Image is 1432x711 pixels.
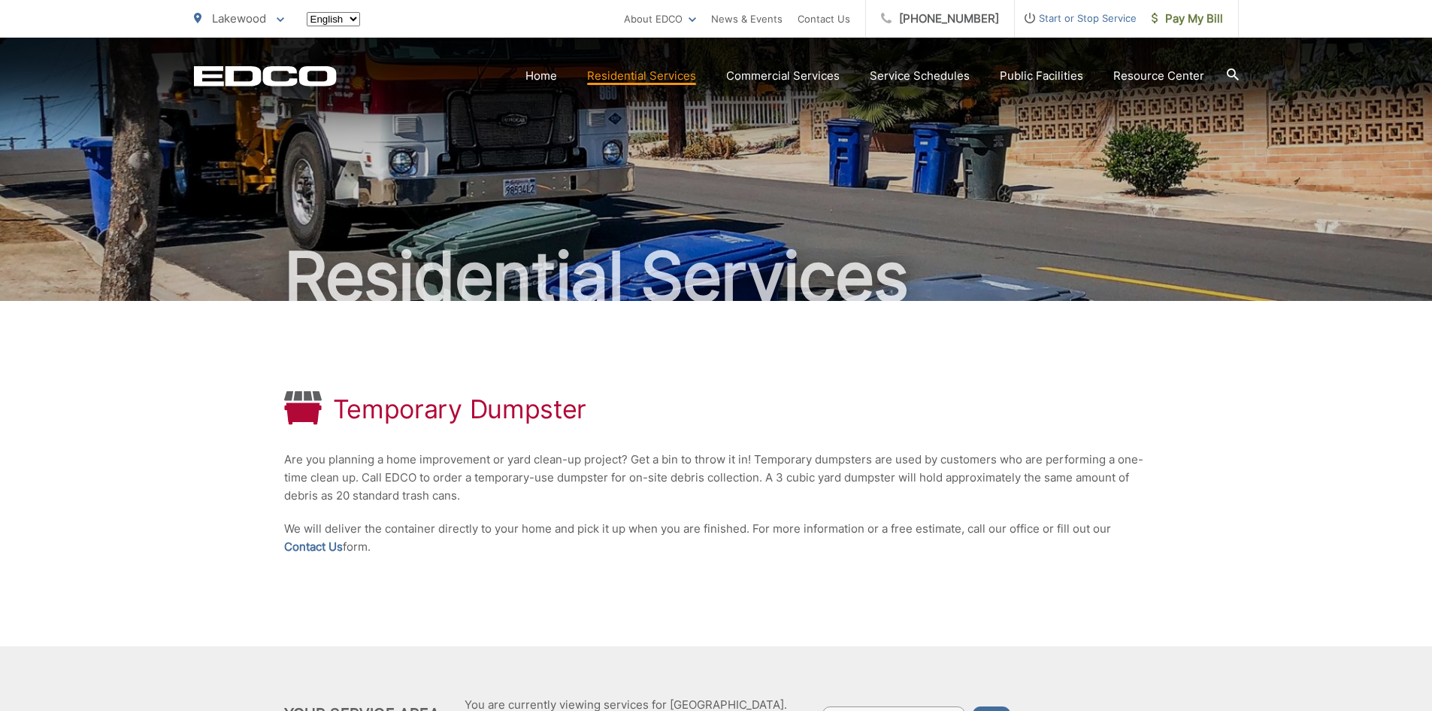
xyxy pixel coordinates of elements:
p: Are you planning a home improvement or yard clean-up project? Get a bin to throw it in! Temporary... [284,451,1149,505]
a: Contact Us [284,538,343,556]
select: Select a language [307,12,360,26]
a: Residential Services [587,67,696,85]
h1: Temporary Dumpster [333,394,587,424]
a: Resource Center [1113,67,1204,85]
h2: Residential Services [194,239,1239,314]
a: Commercial Services [726,67,840,85]
a: Home [525,67,557,85]
a: Service Schedules [870,67,970,85]
a: Contact Us [798,10,850,28]
a: Public Facilities [1000,67,1083,85]
p: We will deliver the container directly to your home and pick it up when you are finished. For mor... [284,520,1149,556]
a: EDCD logo. Return to the homepage. [194,65,337,87]
a: News & Events [711,10,783,28]
a: About EDCO [624,10,696,28]
span: Pay My Bill [1152,10,1223,28]
span: Lakewood [212,11,266,26]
